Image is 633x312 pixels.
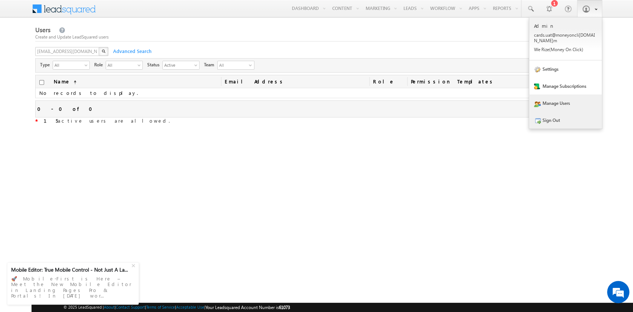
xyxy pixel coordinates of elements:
span: All [53,61,83,69]
img: Search [102,49,105,53]
span: Team [204,62,217,68]
a: Acceptable Use [176,305,204,309]
span: Your Leadsquared Account Number is [205,305,290,310]
div: + [130,260,139,269]
a: Sign Out [529,112,602,129]
strong: 15 [44,117,58,124]
a: Settings [529,60,602,77]
span: Type [40,62,53,68]
span: select [138,63,144,67]
a: Role [369,75,407,88]
a: Contact Support [116,305,145,309]
a: Terms of Service [146,305,175,309]
a: About [104,305,115,309]
span: 61073 [279,305,290,310]
span: Advanced Search [109,48,154,54]
span: All [106,61,136,69]
span: select [194,63,200,67]
td: No records to display. [36,88,601,98]
span: Users [35,26,50,34]
span: All [218,61,247,69]
a: Email Address [221,75,369,88]
span: select [85,63,90,67]
span: Role [94,62,106,68]
p: We Rize( Money On Click ) [534,47,597,52]
span: Permission Templates [407,75,555,88]
span: (sorted ascending) [70,79,76,85]
p: Admin [534,23,597,29]
div: 🚀 Mobile-First is Here – Meet the New Mobile Editor in Landing Pages Pro & Portals! In [DATE] wor... [11,273,135,301]
div: 0 - 0 of 0 [37,104,97,113]
span: Active [163,61,193,69]
span: active users are allowed. [38,117,170,124]
a: Admin cards.uat@moneyoncli[DOMAIN_NAME]m We Rize(Money On Click) [529,17,602,60]
a: Name [50,75,80,88]
p: cards .uat@ money oncli [DOMAIN_NAME] m [534,32,597,43]
a: Manage Subscriptions [529,77,602,94]
div: Create and Update LeadSquared users [35,34,601,40]
div: Mobile Editor: True Mobile Control - Not Just A La... [11,266,131,273]
a: Manage Users [529,94,602,112]
span: Status [147,62,162,68]
span: © 2025 LeadSquared | | | | | [63,304,290,311]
